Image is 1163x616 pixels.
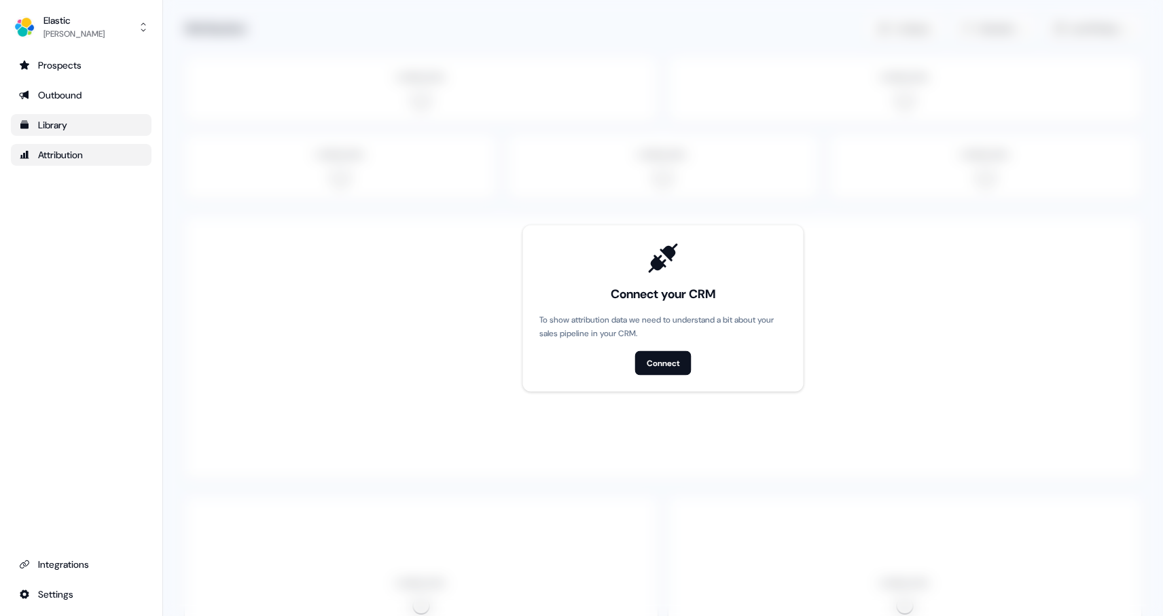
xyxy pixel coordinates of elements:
[19,88,143,102] div: Outbound
[539,312,787,340] p: To show attribution data we need to understand a bit about your sales pipeline in your CRM.
[43,27,105,41] div: [PERSON_NAME]
[11,84,151,106] a: Go to outbound experience
[11,11,151,43] button: Elastic[PERSON_NAME]
[43,14,105,27] div: Elastic
[11,144,151,166] a: Go to attribution
[19,58,143,72] div: Prospects
[19,558,143,571] div: Integrations
[11,583,151,605] a: Go to integrations
[635,350,692,375] button: Connect
[19,587,143,601] div: Settings
[11,554,151,575] a: Go to integrations
[19,118,143,132] div: Library
[11,114,151,136] a: Go to templates
[611,285,715,302] div: Connect your CRM
[19,148,143,162] div: Attribution
[647,356,680,369] div: Connect
[11,54,151,76] a: Go to prospects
